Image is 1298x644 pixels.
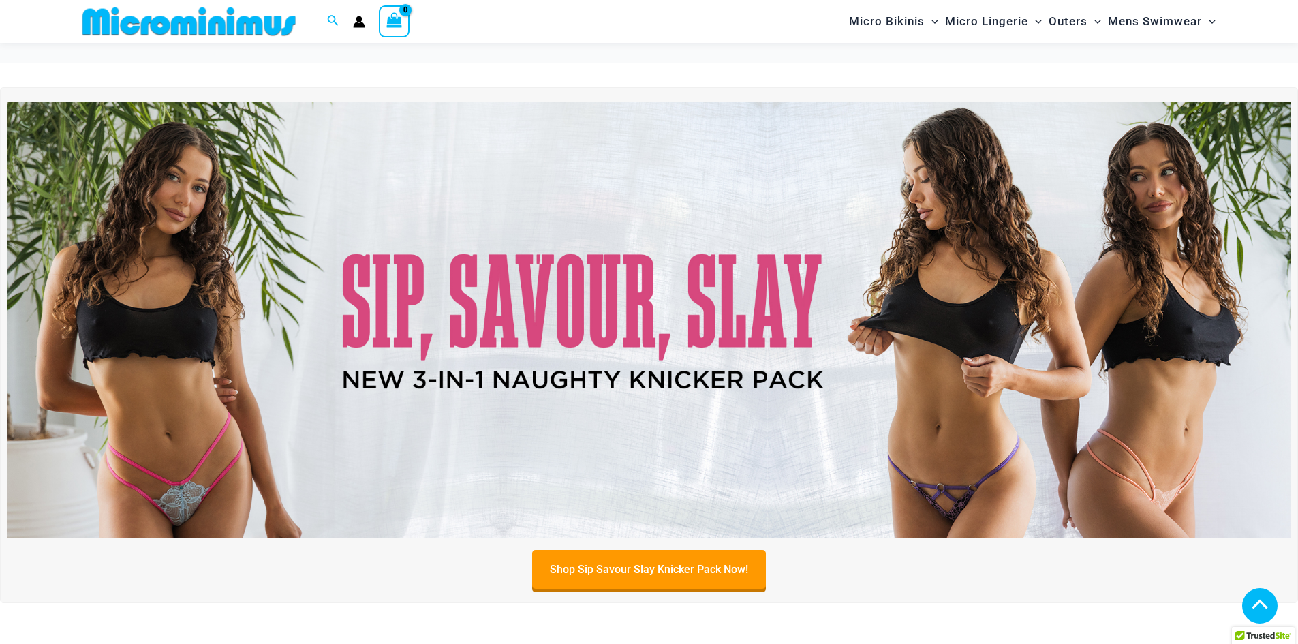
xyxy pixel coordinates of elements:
[77,6,301,37] img: MM SHOP LOGO FLAT
[925,4,938,39] span: Menu Toggle
[532,550,766,589] a: Shop Sip Savour Slay Knicker Pack Now!
[945,4,1028,39] span: Micro Lingerie
[379,5,410,37] a: View Shopping Cart, empty
[849,4,925,39] span: Micro Bikinis
[353,16,365,28] a: Account icon link
[942,4,1045,39] a: Micro LingerieMenu ToggleMenu Toggle
[1202,4,1216,39] span: Menu Toggle
[1045,4,1104,39] a: OutersMenu ToggleMenu Toggle
[327,13,339,30] a: Search icon link
[1028,4,1042,39] span: Menu Toggle
[1104,4,1219,39] a: Mens SwimwearMenu ToggleMenu Toggle
[844,2,1222,41] nav: Site Navigation
[1087,4,1101,39] span: Menu Toggle
[1108,4,1202,39] span: Mens Swimwear
[1049,4,1087,39] span: Outers
[846,4,942,39] a: Micro BikinisMenu ToggleMenu Toggle
[7,102,1291,538] img: Sip Savour Slay Knicker Pack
